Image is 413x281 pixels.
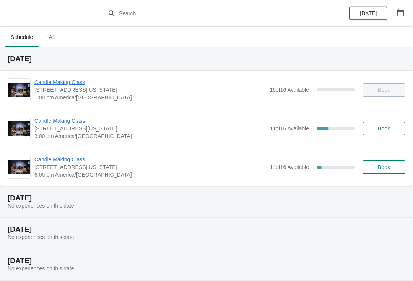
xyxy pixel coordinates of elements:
[8,203,74,209] span: No experiences on this date
[34,125,266,132] span: [STREET_ADDRESS][US_STATE]
[363,160,405,174] button: Book
[8,55,405,63] h2: [DATE]
[378,125,390,132] span: Book
[34,171,266,179] span: 6:00 pm America/[GEOGRAPHIC_DATA]
[378,164,390,170] span: Book
[360,10,377,16] span: [DATE]
[34,117,266,125] span: Candle Making Class
[8,226,405,233] h2: [DATE]
[34,94,266,101] span: 1:00 pm America/[GEOGRAPHIC_DATA]
[34,86,266,94] span: [STREET_ADDRESS][US_STATE]
[363,122,405,135] button: Book
[5,30,39,44] span: Schedule
[34,156,266,163] span: Candle Making Class
[8,234,74,240] span: No experiences on this date
[34,78,266,86] span: Candle Making Class
[8,194,405,202] h2: [DATE]
[34,163,266,171] span: [STREET_ADDRESS][US_STATE]
[8,121,30,136] img: Candle Making Class | 1252 North Milwaukee Avenue, Chicago, Illinois, USA | 3:00 pm America/Chicago
[34,132,266,140] span: 3:00 pm America/[GEOGRAPHIC_DATA]
[270,125,309,132] span: 11 of 16 Available
[42,30,61,44] span: All
[8,83,30,97] img: Candle Making Class | 1252 North Milwaukee Avenue, Chicago, Illinois, USA | 1:00 pm America/Chicago
[270,164,309,170] span: 14 of 16 Available
[8,265,74,271] span: No experiences on this date
[8,160,30,175] img: Candle Making Class | 1252 North Milwaukee Avenue, Chicago, Illinois, USA | 6:00 pm America/Chicago
[119,6,310,20] input: Search
[8,257,405,265] h2: [DATE]
[349,6,387,20] button: [DATE]
[270,87,309,93] span: 16 of 16 Available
